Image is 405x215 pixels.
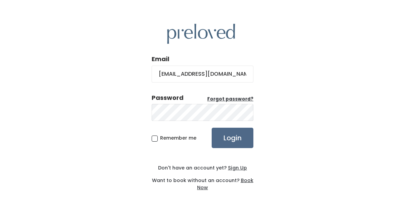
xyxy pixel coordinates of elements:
img: preloved logo [167,24,235,44]
a: Book Now [197,177,253,191]
a: Forgot password? [207,96,253,103]
input: Login [212,128,253,148]
u: Forgot password? [207,96,253,102]
span: Remember me [160,135,196,141]
u: Sign Up [228,164,247,171]
div: Password [152,93,184,102]
div: Want to book without an account? [152,172,253,191]
label: Email [152,55,169,64]
a: Sign Up [227,164,247,171]
div: Don't have an account yet? [152,164,253,172]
